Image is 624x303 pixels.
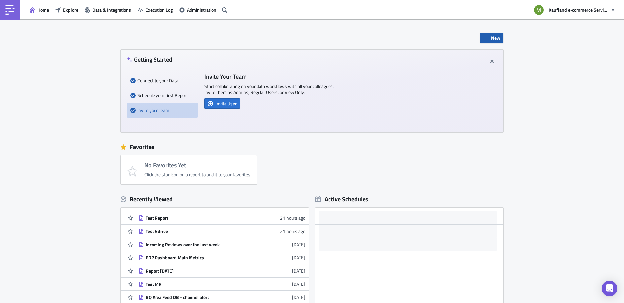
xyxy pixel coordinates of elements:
span: Data & Integrations [92,6,131,13]
div: Test MR [146,281,261,287]
span: Home [37,6,49,13]
time: 2025-10-09T10:24:31Z [292,281,305,287]
div: Recently Viewed [121,194,309,204]
span: Execution Log [145,6,173,13]
div: Click the star icon on a report to add it to your favorites [144,172,250,178]
h4: Getting Started [127,56,172,63]
div: Connect to your Data [130,73,194,88]
time: 2025-10-13T08:45:01Z [292,267,305,274]
button: Home [26,5,52,15]
button: Invite User [204,98,240,109]
span: Kaufland e-commerce Services GmbH & Co. KG [549,6,608,13]
span: Invite User [215,100,237,107]
div: Test Gdrive [146,228,261,234]
img: PushMetrics [5,5,15,15]
div: Test Report [146,215,261,221]
time: 2025-10-13T13:50:14Z [280,228,305,235]
div: Incoming Reviews over the last week [146,242,261,247]
div: PDP Dashboard Main Metrics [146,255,261,261]
button: Administration [176,5,220,15]
div: BQ Area Feed DB - channel alert [146,294,261,300]
div: Open Intercom Messenger [602,281,617,296]
button: New [480,33,503,43]
time: 2025-10-13T13:54:56Z [280,214,305,221]
div: Invite your Team [130,103,194,118]
div: Favorites [121,142,503,152]
button: Kaufland e-commerce Services GmbH & Co. KG [530,3,619,17]
button: Data & Integrations [82,5,134,15]
img: Avatar [533,4,544,16]
time: 2025-10-13T08:45:58Z [292,254,305,261]
div: Report [DATE] [146,268,261,274]
a: Incoming Reviews over the last week[DATE] [139,238,305,251]
span: Explore [63,6,78,13]
a: Test Report21 hours ago [139,211,305,224]
time: 2025-10-13T08:48:56Z [292,241,305,248]
div: Active Schedules [315,195,368,203]
button: Explore [52,5,82,15]
button: Execution Log [134,5,176,15]
span: Administration [187,6,216,13]
p: Start collaborating on your data workflows with all your colleagues. Invite them as Admins, Regul... [204,83,336,95]
span: New [491,34,500,41]
a: Test MR[DATE] [139,278,305,290]
div: Schedule your first Report [130,88,194,103]
a: Report [DATE][DATE] [139,264,305,277]
h4: Invite Your Team [204,73,336,80]
a: Test Gdrive21 hours ago [139,225,305,238]
time: 2025-09-30T10:58:43Z [292,294,305,301]
a: PDP Dashboard Main Metrics[DATE] [139,251,305,264]
h4: No Favorites Yet [144,162,250,169]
